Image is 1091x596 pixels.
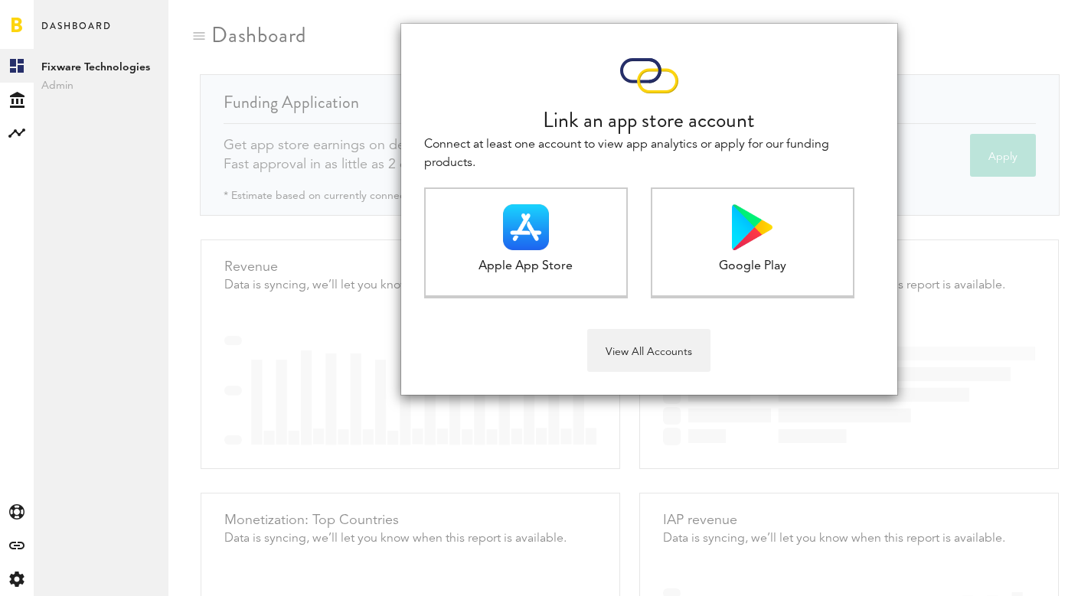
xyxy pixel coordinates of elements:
[41,58,161,77] span: Fixware Technologies
[587,329,710,372] button: View All Accounts
[732,204,773,250] img: Google Play
[619,58,679,93] img: app-stores-connection.svg
[41,77,161,95] span: Admin
[652,258,853,275] div: Google Play
[426,258,626,275] div: Apple App Store
[503,204,549,250] img: Apple App Store
[424,105,874,135] div: Link an app store account
[41,17,112,49] span: Dashboard
[424,135,874,172] div: Connect at least one account to view app analytics or apply for our funding products.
